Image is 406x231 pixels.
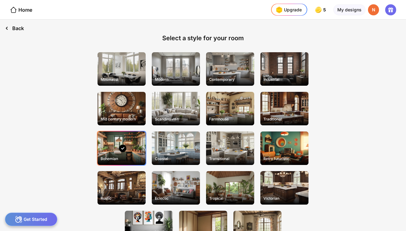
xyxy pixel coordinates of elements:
[98,75,145,84] div: Minimalist
[261,114,308,124] div: Traditional
[323,7,327,12] span: 5
[274,5,302,15] div: Upgrade
[261,75,308,84] div: Industrial
[162,34,244,42] div: Select a style for your room
[152,75,199,84] div: Modern
[207,114,254,124] div: Farmhouse
[10,6,32,14] div: Home
[152,154,199,163] div: Coastal
[207,75,254,84] div: Contemporary
[152,114,199,124] div: Scandinavian
[152,194,199,203] div: Eclectic
[98,154,145,163] div: Bohemian
[261,194,308,203] div: Victorian
[274,5,284,15] img: upgrade-nav-btn-icon.gif
[98,114,145,124] div: Mid century modern
[5,213,57,226] div: Get Started
[98,194,145,203] div: Rustic
[333,4,366,15] div: My designs
[261,154,308,163] div: Retro futuristic
[368,4,379,15] div: N
[207,194,254,203] div: Tropical
[207,154,254,163] div: Transitional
